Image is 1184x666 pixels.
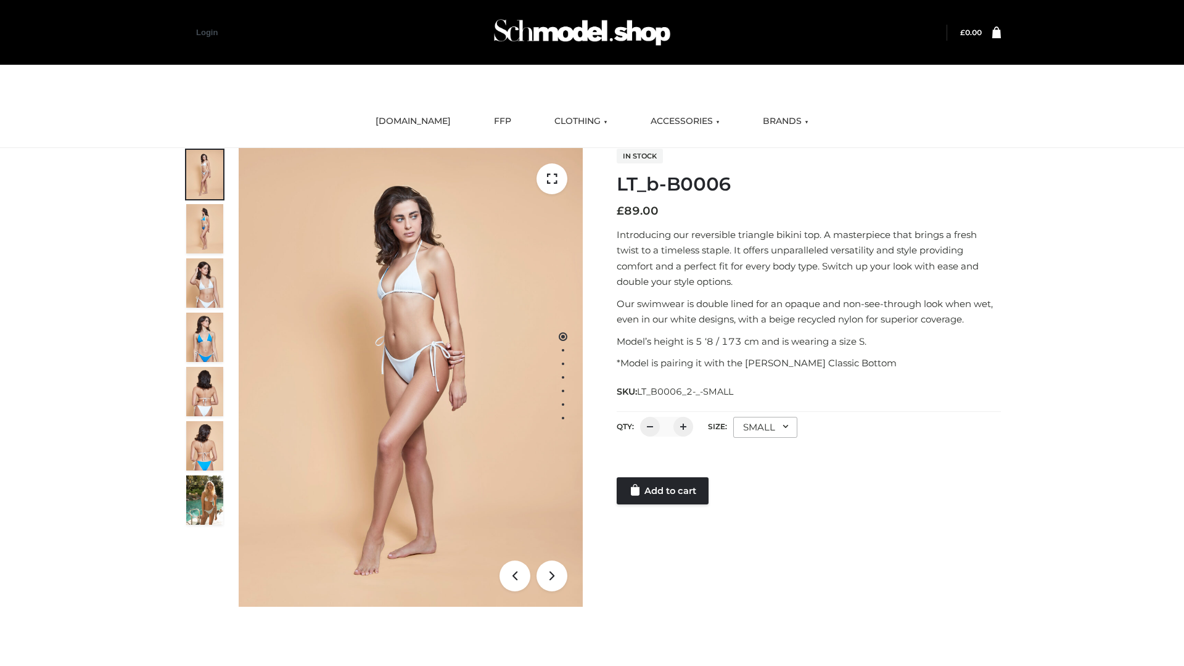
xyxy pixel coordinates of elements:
[196,28,218,37] a: Login
[617,477,709,504] a: Add to cart
[186,421,223,471] img: ArielClassicBikiniTop_CloudNine_AzureSky_OW114ECO_8-scaled.jpg
[617,384,734,399] span: SKU:
[617,204,659,218] bdi: 89.00
[186,475,223,525] img: Arieltop_CloudNine_AzureSky2.jpg
[617,334,1001,350] p: Model’s height is 5 ‘8 / 173 cm and is wearing a size S.
[960,28,965,37] span: £
[960,28,982,37] a: £0.00
[485,108,520,135] a: FFP
[239,148,583,607] img: ArielClassicBikiniTop_CloudNine_AzureSky_OW114ECO_1
[366,108,460,135] a: [DOMAIN_NAME]
[186,367,223,416] img: ArielClassicBikiniTop_CloudNine_AzureSky_OW114ECO_7-scaled.jpg
[490,8,675,57] img: Schmodel Admin 964
[708,422,727,431] label: Size:
[617,296,1001,327] p: Our swimwear is double lined for an opaque and non-see-through look when wet, even in our white d...
[733,417,797,438] div: SMALL
[617,355,1001,371] p: *Model is pairing it with the [PERSON_NAME] Classic Bottom
[186,258,223,308] img: ArielClassicBikiniTop_CloudNine_AzureSky_OW114ECO_3-scaled.jpg
[545,108,617,135] a: CLOTHING
[617,204,624,218] span: £
[637,386,733,397] span: LT_B0006_2-_-SMALL
[186,150,223,199] img: ArielClassicBikiniTop_CloudNine_AzureSky_OW114ECO_1-scaled.jpg
[617,227,1001,290] p: Introducing our reversible triangle bikini top. A masterpiece that brings a fresh twist to a time...
[617,149,663,163] span: In stock
[186,204,223,253] img: ArielClassicBikiniTop_CloudNine_AzureSky_OW114ECO_2-scaled.jpg
[641,108,729,135] a: ACCESSORIES
[617,173,1001,195] h1: LT_b-B0006
[617,422,634,431] label: QTY:
[960,28,982,37] bdi: 0.00
[186,313,223,362] img: ArielClassicBikiniTop_CloudNine_AzureSky_OW114ECO_4-scaled.jpg
[754,108,818,135] a: BRANDS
